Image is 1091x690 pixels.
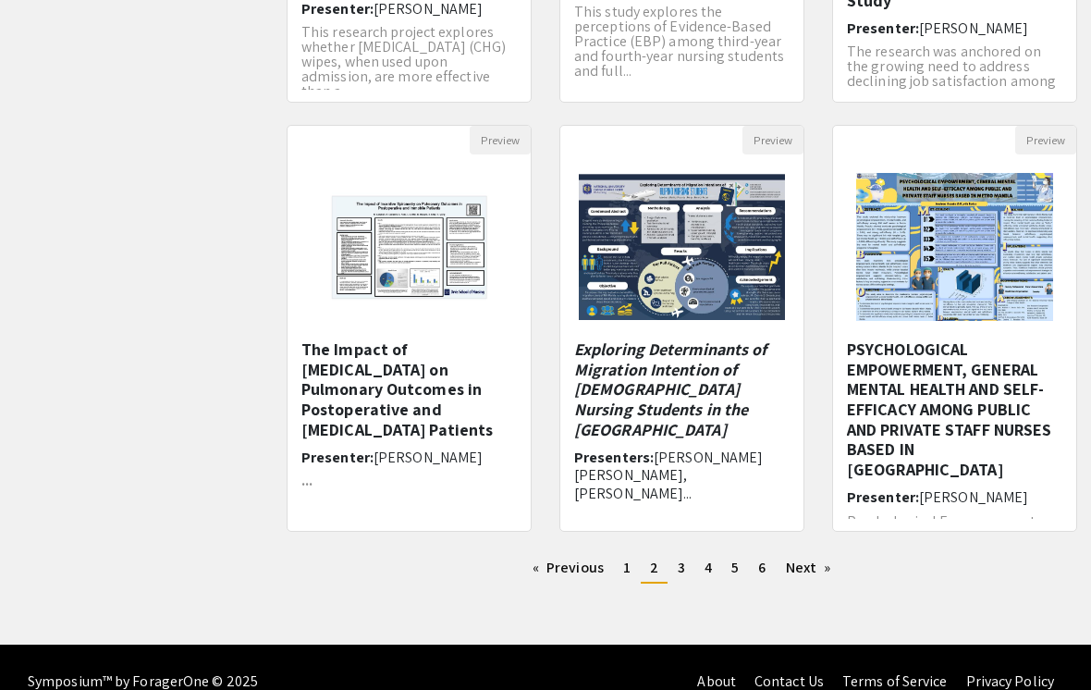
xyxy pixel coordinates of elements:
[847,514,1062,544] p: Psychological Empowerment, Gener...
[847,44,1062,118] p: The research was anchored on the growing need to address declining job satisfaction among nurses,...
[731,558,739,577] span: 5
[838,154,1072,339] img: <p><span style="color: rgb(0, 0, 0);">PSYCHOLOGICAL EMPOWERMENT, GENERAL MENTAL HEALTH AND SELF-E...
[301,339,517,439] h5: The Impact of [MEDICAL_DATA] on Pulmonary Outcomes in ​Postoperative and [MEDICAL_DATA] Patients
[574,339,767,439] em: Exploring Determinants of Migration Intention of [DEMOGRAPHIC_DATA] Nursing Students in the [GEOG...
[678,558,685,577] span: 3
[758,558,766,577] span: 6
[559,125,804,532] div: Open Presentation <p><em>Exploring Determinants of Migration Intention of Filipino Nursing Studen...
[470,126,531,154] button: Preview
[623,558,631,577] span: 1
[287,554,1077,584] ul: Pagination
[14,607,79,676] iframe: Chat
[574,448,763,502] span: [PERSON_NAME] [PERSON_NAME], [PERSON_NAME]...
[560,155,803,339] img: <p><em>Exploring Determinants of Migration Intention of Filipino Nursing Students in the National...
[650,558,658,577] span: 2
[847,488,1062,506] h6: Presenter:
[919,487,1028,507] span: [PERSON_NAME]
[523,554,613,582] a: Previous page
[301,449,517,466] h6: Presenter:
[287,125,532,532] div: Open Presentation <p class="ql-align-center">The Impact of Incentive Spirometry on Pulmonary Outc...
[832,125,1077,532] div: Open Presentation <p><span style="color: rgb(0, 0, 0);">PSYCHOLOGICAL EMPOWERMENT, GENERAL MENTAL...
[847,19,1062,37] h6: Presenter:
[777,554,840,582] a: Next page
[574,449,790,502] h6: Presenters:
[301,25,517,99] p: This research project explores whether [MEDICAL_DATA] (CHG) wipes, when used upon admission, are ...
[919,18,1028,38] span: [PERSON_NAME]
[301,471,313,490] strong: ...
[705,558,712,577] span: 4
[288,170,531,323] img: <p class="ql-align-center">The Impact of Incentive Spirometry on Pulmonary Outcomes in ​</p><p cl...
[374,448,483,467] span: [PERSON_NAME]
[742,126,803,154] button: Preview
[847,339,1062,479] h5: PSYCHOLOGICAL EMPOWERMENT, GENERAL MENTAL HEALTH AND SELF-EFFICACY AMONG PUBLIC AND PRIVATE STAFF...
[574,5,790,79] p: This study explores the perceptions of Evidence-Based Practice (EBP) among third-year and fourth-...
[1015,126,1076,154] button: Preview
